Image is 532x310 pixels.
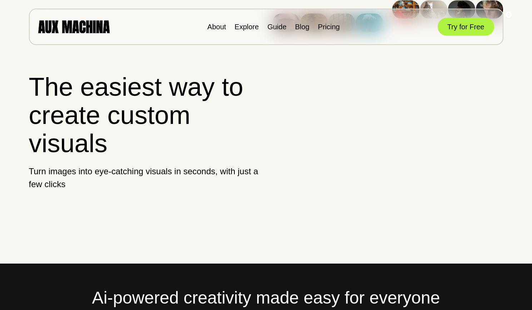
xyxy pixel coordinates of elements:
a: Blog [295,23,309,31]
a: Pricing [318,23,340,31]
button: Try for Free [438,18,494,36]
p: Turn images into eye-catching visuals in seconds, with just a few clicks [29,165,260,191]
img: AUX MACHINA [38,20,110,33]
a: Guide [267,23,286,31]
a: Explore [235,23,259,31]
h1: The easiest way to create custom visuals [29,73,260,158]
a: About [207,23,226,31]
